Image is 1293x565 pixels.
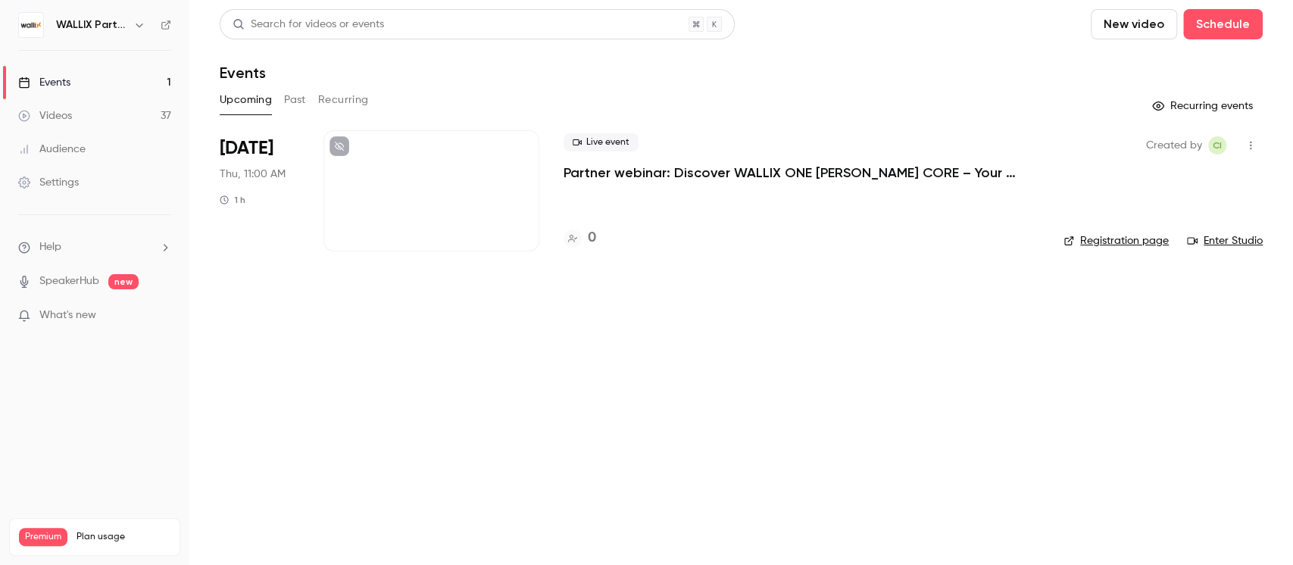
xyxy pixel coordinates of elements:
a: Registration page [1063,233,1169,248]
h6: WALLIX Partners Channel [56,17,127,33]
iframe: Noticeable Trigger [153,309,171,323]
div: Settings [18,175,79,190]
button: Upcoming [220,88,272,112]
div: Sep 18 Thu, 11:00 AM (Europe/Paris) [220,130,299,251]
div: Videos [18,108,72,123]
a: Enter Studio [1187,233,1263,248]
span: Created by [1146,136,1202,155]
span: Premium [19,528,67,546]
span: [DATE] [220,136,273,161]
span: new [108,274,139,289]
a: 0 [564,228,596,248]
a: Partner webinar: Discover WALLIX ONE [PERSON_NAME] CORE – Your Gateway to the Mid-Market [564,164,1018,182]
div: Events [18,75,70,90]
h4: 0 [588,228,596,248]
span: CELINE IDIER [1208,136,1226,155]
h1: Events [220,64,266,82]
span: Help [39,239,61,255]
div: Search for videos or events [233,17,384,33]
span: Plan usage [77,531,170,543]
button: Schedule [1183,9,1263,39]
li: help-dropdown-opener [18,239,171,255]
span: Thu, 11:00 AM [220,167,286,182]
span: CI [1213,136,1222,155]
span: Live event [564,133,639,151]
button: New video [1091,9,1177,39]
button: Recurring [318,88,369,112]
span: What's new [39,307,96,323]
div: Audience [18,142,86,157]
div: 1 h [220,194,245,206]
img: WALLIX Partners Channel [19,13,43,37]
a: SpeakerHub [39,273,99,289]
button: Past [284,88,306,112]
button: Recurring events [1145,94,1263,118]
